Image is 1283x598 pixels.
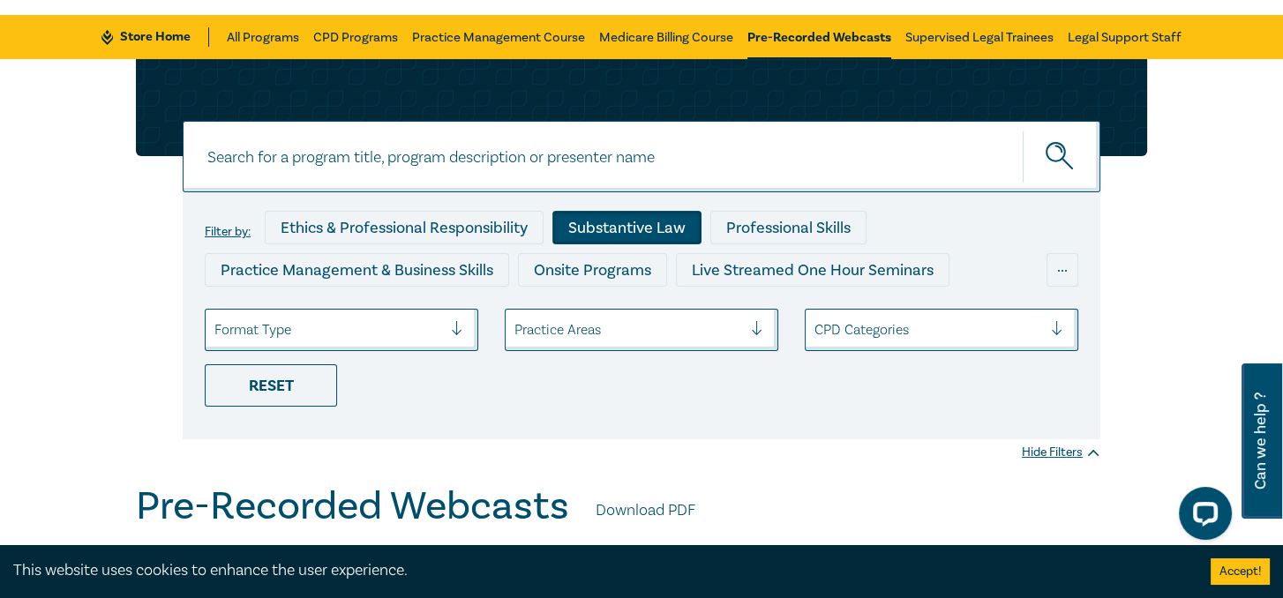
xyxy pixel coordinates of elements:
[552,211,702,244] div: Substantive Law
[1211,558,1270,585] button: Accept cookies
[205,295,537,329] div: Live Streamed Conferences and Intensives
[747,15,891,59] a: Pre-Recorded Webcasts
[1165,480,1239,554] iframe: LiveChat chat widget
[518,253,667,287] div: Onsite Programs
[183,121,1100,192] input: Search for a program title, program description or presenter name
[599,15,733,59] a: Medicare Billing Course
[205,253,509,287] div: Practice Management & Business Skills
[676,253,949,287] div: Live Streamed One Hour Seminars
[546,295,826,329] div: Live Streamed Practical Workshops
[814,320,818,340] input: select
[1022,444,1100,461] div: Hide Filters
[101,27,208,47] a: Store Home
[514,320,518,340] input: select
[596,499,695,522] a: Download PDF
[265,211,544,244] div: Ethics & Professional Responsibility
[214,320,218,340] input: select
[136,483,569,529] h1: Pre-Recorded Webcasts
[227,15,299,59] a: All Programs
[205,225,251,239] label: Filter by:
[13,559,1184,582] div: This website uses cookies to enhance the user experience.
[412,15,585,59] a: Practice Management Course
[710,211,867,244] div: Professional Skills
[313,15,398,59] a: CPD Programs
[205,364,337,407] div: Reset
[1047,253,1078,287] div: ...
[905,15,1054,59] a: Supervised Legal Trainees
[1068,15,1182,59] a: Legal Support Staff
[1252,374,1269,508] span: Can we help ?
